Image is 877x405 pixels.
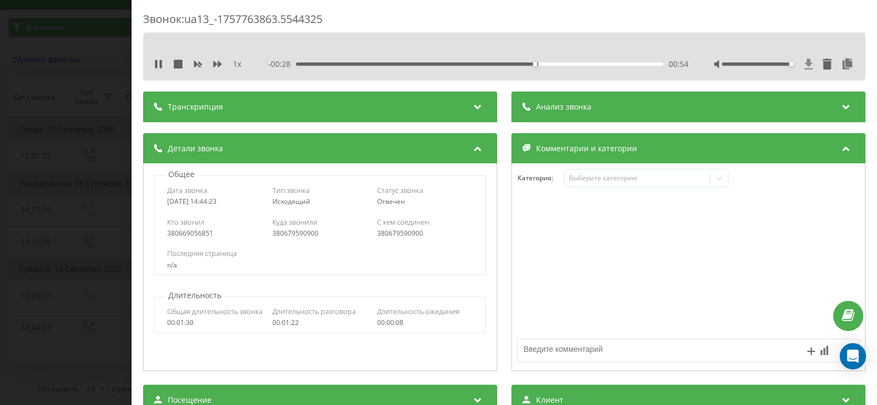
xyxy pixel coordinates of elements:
[377,306,459,316] span: Длительность ожидания
[272,230,368,237] div: 380679590900
[533,62,537,66] div: Accessibility label
[377,230,473,237] div: 380679590900
[377,319,473,327] div: 00:00:08
[272,185,310,195] span: Тип звонка
[166,169,197,180] p: Общее
[517,174,564,182] h4: Категория :
[167,198,263,206] div: [DATE] 14:44:23
[233,59,241,70] span: 1 x
[377,185,423,195] span: Статус звонка
[168,101,223,112] span: Транскрипция
[377,217,429,227] span: С кем соединен
[167,217,204,227] span: Кто звонил
[669,59,688,70] span: 00:54
[167,319,263,327] div: 00:01:30
[168,143,223,154] span: Детали звонка
[377,197,405,206] span: Отвечен
[536,101,591,112] span: Анализ звонка
[840,343,866,369] div: Open Intercom Messenger
[272,319,368,327] div: 00:01:22
[272,197,310,206] span: Исходящий
[569,174,706,182] div: Выберите категорию
[143,12,865,33] div: Звонок : ua13_-1757763863.5544325
[167,261,472,269] div: n/a
[167,185,207,195] span: Дата звонка
[167,230,263,237] div: 380669056851
[167,306,263,316] span: Общая длительность звонка
[272,306,356,316] span: Длительность разговора
[536,143,637,154] span: Комментарии и категории
[166,290,224,301] p: Длительность
[167,248,237,258] span: Последняя страница
[268,59,296,70] span: - 00:28
[272,217,317,227] span: Куда звонили
[789,62,794,66] div: Accessibility label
